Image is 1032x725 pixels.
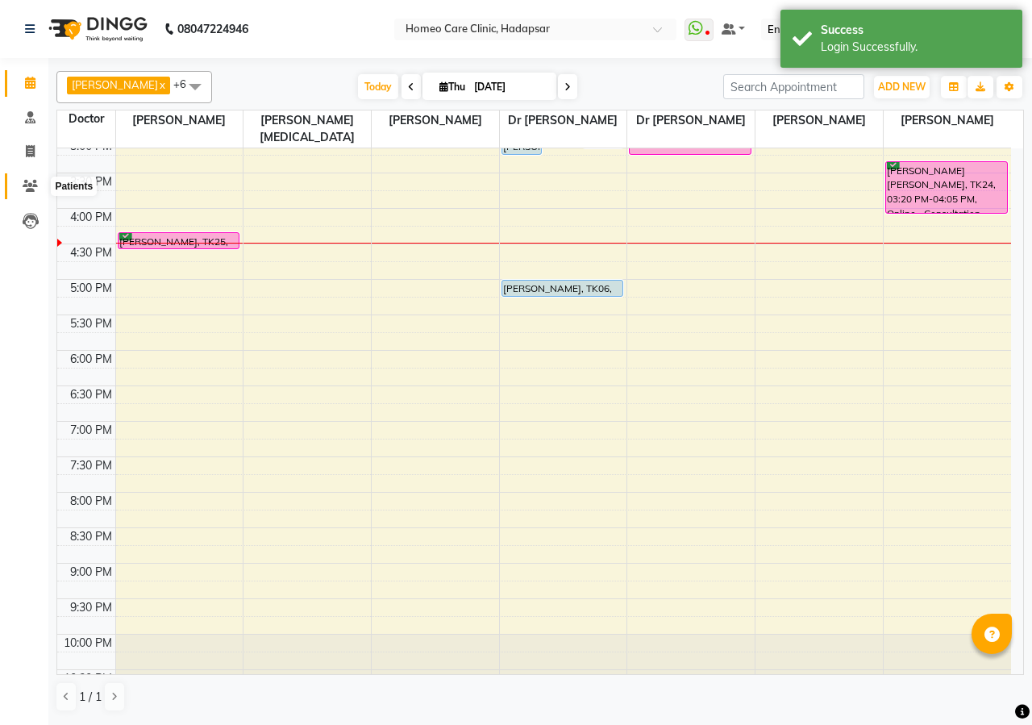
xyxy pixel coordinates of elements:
div: 6:00 PM [67,351,115,368]
div: 5:30 PM [67,315,115,332]
span: ADD NEW [878,81,926,93]
div: Doctor [57,110,115,127]
div: 6:30 PM [67,386,115,403]
div: 5:00 PM [67,280,115,297]
div: 7:00 PM [67,422,115,439]
span: [PERSON_NAME] [116,110,243,131]
span: [PERSON_NAME] [755,110,883,131]
a: x [158,78,165,91]
div: 8:30 PM [67,528,115,545]
div: 4:30 PM [67,244,115,261]
button: ADD NEW [874,76,930,98]
input: 2025-09-04 [469,75,550,99]
div: [PERSON_NAME] [PERSON_NAME], TK24, 03:20 PM-04:05 PM, Online - Consultation [886,162,1007,213]
span: [PERSON_NAME] [884,110,1011,131]
span: 1 / 1 [79,689,102,706]
div: Patients [51,177,97,196]
span: [PERSON_NAME] [72,78,158,91]
div: 8:00 PM [67,493,115,510]
div: 10:30 PM [60,670,115,687]
div: 7:30 PM [67,457,115,474]
div: 9:30 PM [67,599,115,616]
span: Today [358,74,398,99]
div: [PERSON_NAME], TK25, 04:20 PM-04:35 PM, In Person - Follow Up [119,233,239,248]
div: Login Successfully. [821,39,1010,56]
span: Thu [435,81,469,93]
span: +6 [173,77,198,90]
b: 08047224946 [177,6,248,52]
div: 4:00 PM [67,209,115,226]
input: Search Appointment [723,74,864,99]
span: Dr [PERSON_NAME] [627,110,755,131]
span: [PERSON_NAME] [372,110,499,131]
div: 10:00 PM [60,635,115,652]
div: [PERSON_NAME], TK06, 05:00 PM-05:15 PM, In Person - Follow Up [502,281,623,296]
img: logo [41,6,152,52]
div: Success [821,22,1010,39]
span: [PERSON_NAME][MEDICAL_DATA] [243,110,371,148]
div: 9:00 PM [67,564,115,581]
span: Dr [PERSON_NAME] [500,110,627,131]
